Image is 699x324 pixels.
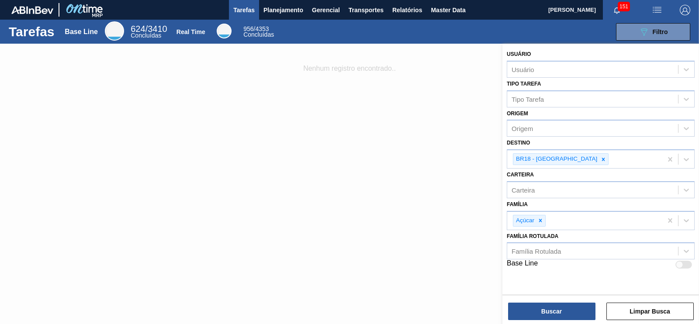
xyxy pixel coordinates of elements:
[233,5,255,15] span: Tarefas
[513,215,536,226] div: Açúcar
[512,65,534,73] div: Usuário
[513,154,599,165] div: BR18 - [GEOGRAPHIC_DATA]
[431,5,465,15] span: Master Data
[176,28,205,35] div: Real Time
[131,32,161,39] span: Concluídas
[507,201,528,207] label: Família
[243,26,274,38] div: Real Time
[9,27,55,37] h1: Tarefas
[512,186,535,193] div: Carteira
[507,233,558,239] label: Família Rotulada
[243,25,253,32] span: 956
[243,31,274,38] span: Concluídas
[616,23,690,41] button: Filtro
[217,24,232,38] div: Real Time
[131,24,145,34] span: 624
[618,2,630,11] span: 151
[507,140,530,146] label: Destino
[507,110,528,117] label: Origem
[507,81,541,87] label: Tipo Tarefa
[652,5,662,15] img: userActions
[507,172,534,178] label: Carteira
[131,25,167,38] div: Base Line
[392,5,422,15] span: Relatórios
[131,24,167,34] span: / 3410
[507,51,531,57] label: Usuário
[512,95,544,103] div: Tipo Tarefa
[105,21,124,41] div: Base Line
[512,248,561,255] div: Família Rotulada
[263,5,303,15] span: Planejamento
[512,125,533,132] div: Origem
[243,25,269,32] span: / 4353
[603,4,631,16] button: Notificações
[349,5,384,15] span: Transportes
[65,28,98,36] div: Base Line
[653,28,668,35] span: Filtro
[507,259,538,270] label: Base Line
[680,5,690,15] img: Logout
[11,6,53,14] img: TNhmsLtSVTkK8tSr43FrP2fwEKptu5GPRR3wAAAABJRU5ErkJggg==
[312,5,340,15] span: Gerencial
